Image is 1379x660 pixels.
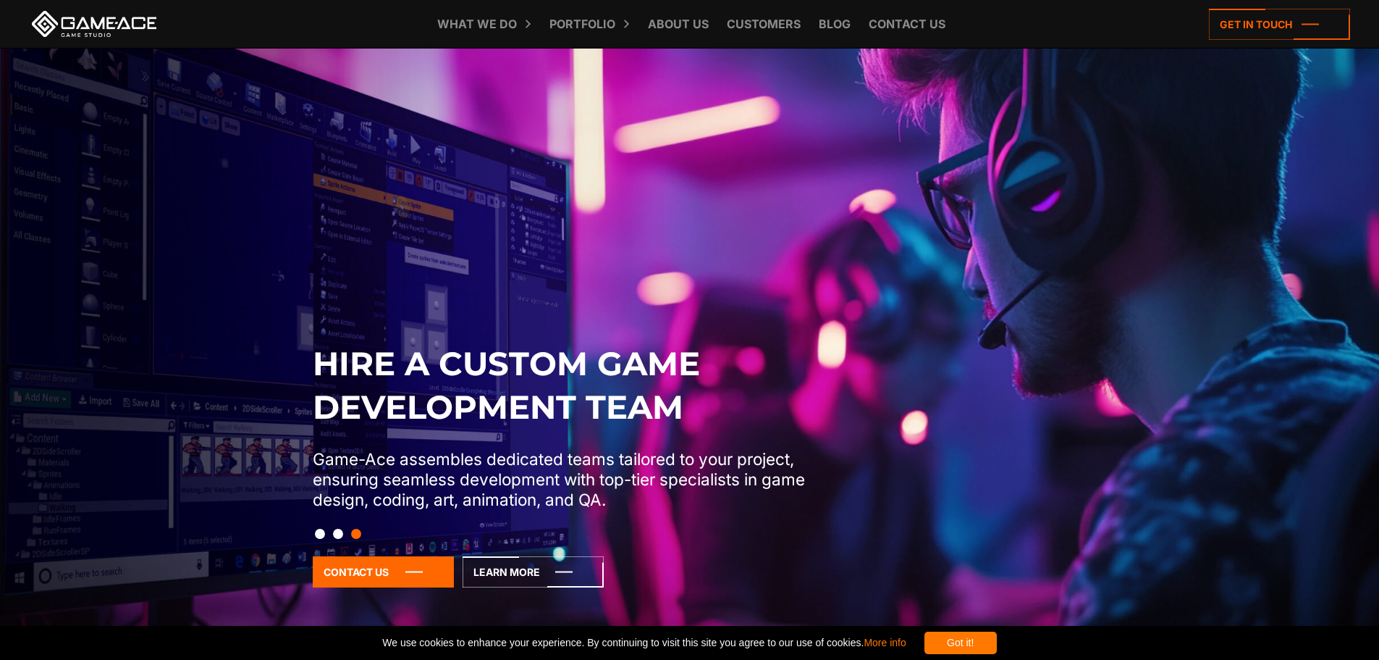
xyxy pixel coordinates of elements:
a: Learn More [463,556,604,588]
a: Get in touch [1209,9,1350,40]
a: Contact Us [313,556,454,588]
button: Slide 2 [333,522,343,546]
button: Slide 3 [351,522,361,546]
h2: Hire a Custom Game Development Team [313,342,818,429]
span: We use cookies to enhance your experience. By continuing to visit this site you agree to our use ... [382,632,906,654]
button: Slide 1 [315,522,325,546]
p: Game-Ace assembles dedicated teams tailored to your project, ensuring seamless development with t... [313,449,818,510]
a: More info [864,637,906,648]
div: Got it! [924,632,997,654]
